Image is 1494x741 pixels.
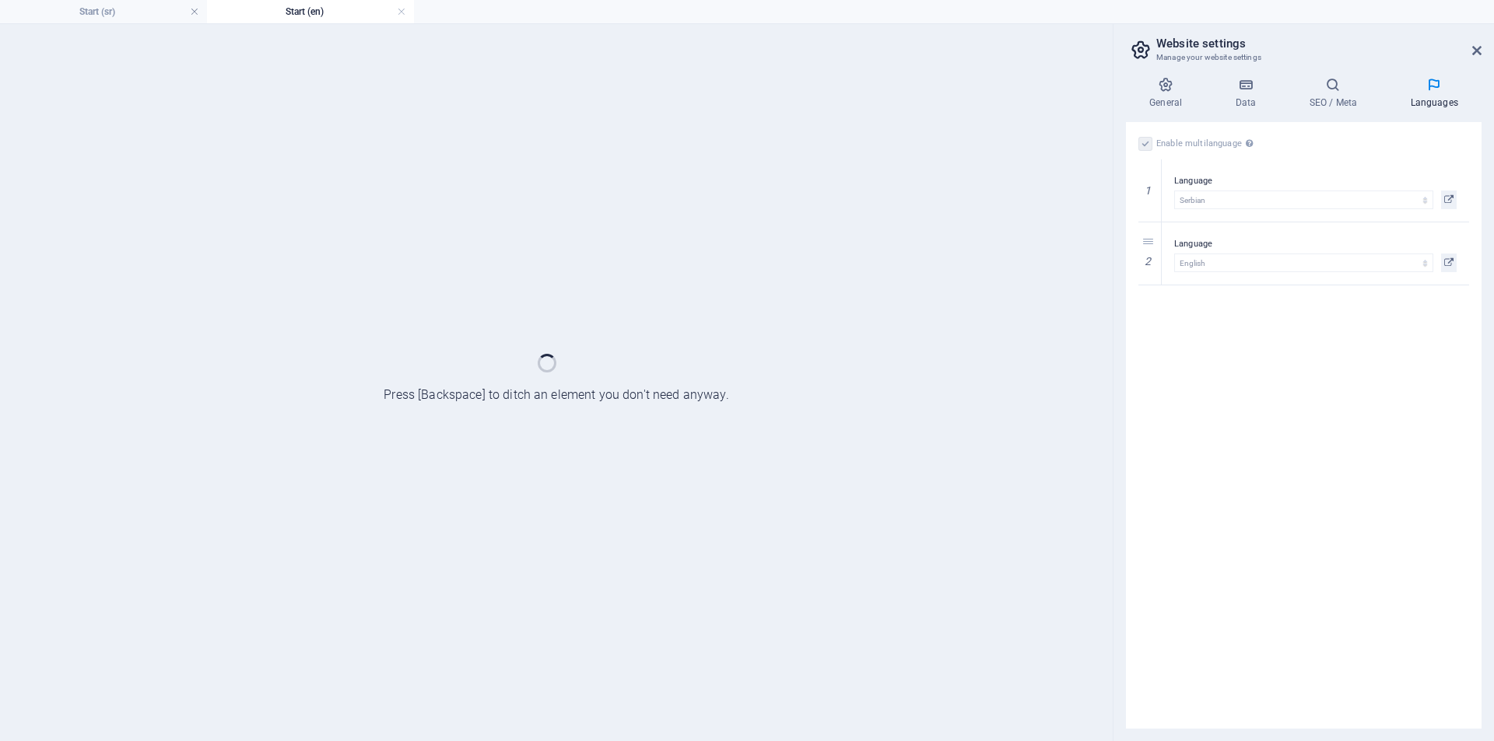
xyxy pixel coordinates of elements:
[1212,77,1285,110] h4: Data
[1285,77,1387,110] h4: SEO / Meta
[1174,172,1457,190] label: Language
[1174,235,1457,253] label: Language
[1126,77,1212,110] h4: General
[1137,255,1159,267] em: 2
[1387,77,1482,110] h4: Languages
[1156,51,1450,65] h3: Manage your website settings
[1156,135,1257,153] label: Enable multilanguage
[207,3,414,20] h4: Start (en)
[1156,37,1482,51] h2: Website settings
